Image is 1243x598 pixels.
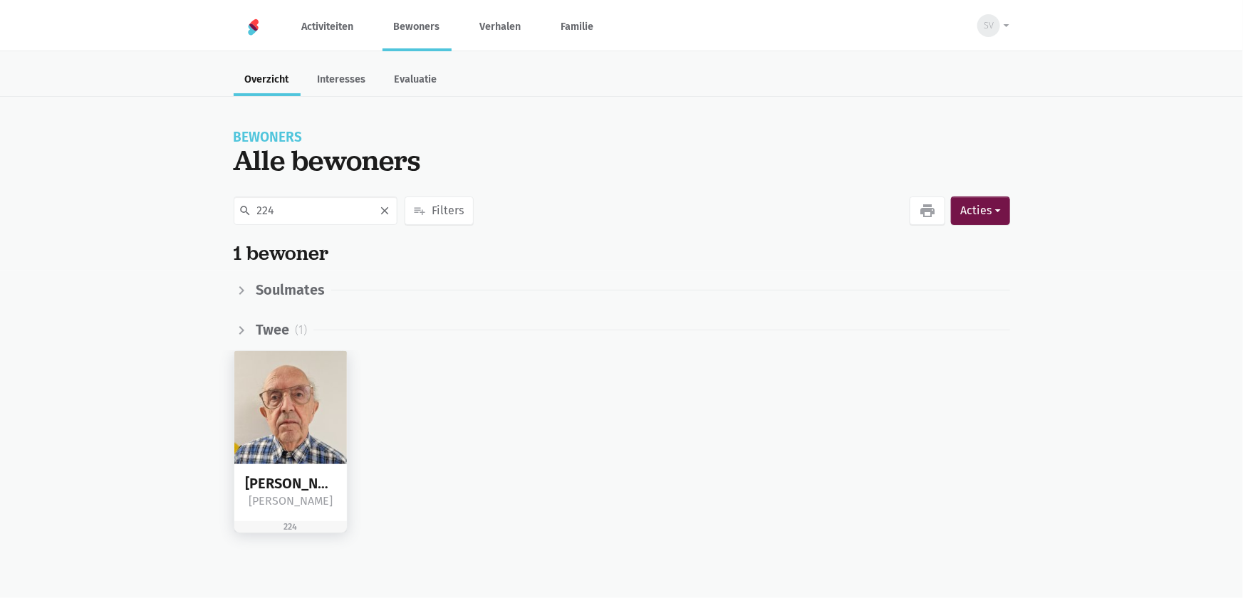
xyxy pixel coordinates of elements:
[383,65,449,96] a: Evaluatie
[234,196,397,225] input: Zoek (naam of kamer)
[234,242,329,265] h3: 1 bewoner
[234,351,348,464] img: bewoner afbeelding
[469,3,533,51] a: Verhalen
[245,19,262,36] img: Home
[296,324,308,337] small: (1)
[291,3,365,51] a: Activiteiten
[234,322,251,339] i: chevron_right
[234,65,301,96] a: Overzicht
[239,204,252,217] i: search
[383,3,452,51] a: Bewoners
[910,196,945,225] a: print
[234,282,326,299] a: chevron_right Soulmates
[414,204,427,217] i: playlist_add
[379,204,392,217] i: close
[968,9,1009,42] button: SV
[984,19,994,33] span: SV
[234,350,348,533] a: bewoner afbeelding [PERSON_NAME] [PERSON_NAME] 224
[234,282,251,299] i: chevron_right
[246,492,336,510] div: [PERSON_NAME]
[405,196,474,225] button: playlist_addFilters
[951,196,1009,225] button: Acties
[919,202,936,219] i: print
[234,322,308,339] a: chevron_right Twee(1)
[550,3,605,51] a: Familie
[234,131,1010,144] div: Bewoners
[306,65,378,96] a: Interesses
[234,521,348,533] div: 224
[246,476,336,492] div: [PERSON_NAME]
[234,144,1010,177] div: Alle bewoners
